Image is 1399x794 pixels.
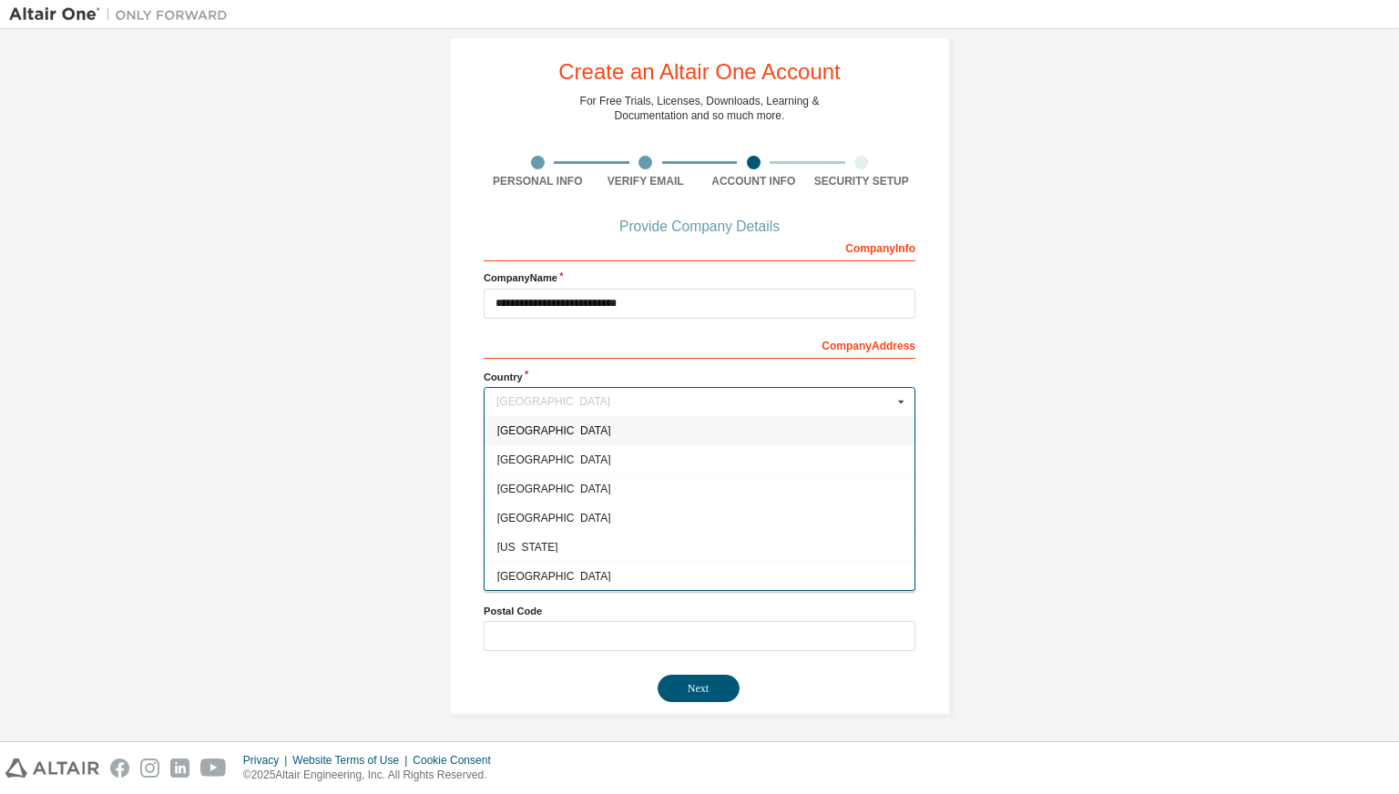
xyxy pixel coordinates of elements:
span: [GEOGRAPHIC_DATA] [497,570,903,581]
img: youtube.svg [200,758,227,778]
div: Provide Company Details [484,221,915,232]
div: Company Info [484,232,915,261]
div: Security Setup [808,174,916,188]
img: Altair One [9,5,237,24]
div: Account Info [699,174,808,188]
span: [GEOGRAPHIC_DATA] [497,454,903,465]
label: Country [484,370,915,384]
span: [GEOGRAPHIC_DATA] [497,513,903,524]
img: linkedin.svg [170,758,189,778]
img: altair_logo.svg [5,758,99,778]
div: For Free Trials, Licenses, Downloads, Learning & Documentation and so much more. [580,94,820,123]
div: Verify Email [592,174,700,188]
p: © 2025 Altair Engineering, Inc. All Rights Reserved. [243,768,502,783]
label: Company Name [484,270,915,285]
div: Privacy [243,753,292,768]
button: Next [658,675,740,702]
span: [GEOGRAPHIC_DATA] [497,484,903,494]
img: instagram.svg [140,758,159,778]
div: Company Address [484,330,915,359]
label: Postal Code [484,604,915,618]
div: Website Terms of Use [292,753,413,768]
div: Create an Altair One Account [558,61,841,83]
div: Cookie Consent [413,753,501,768]
span: [GEOGRAPHIC_DATA] [497,425,903,436]
span: [US_STATE] [497,542,903,553]
img: facebook.svg [110,758,129,778]
div: Personal Info [484,174,592,188]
